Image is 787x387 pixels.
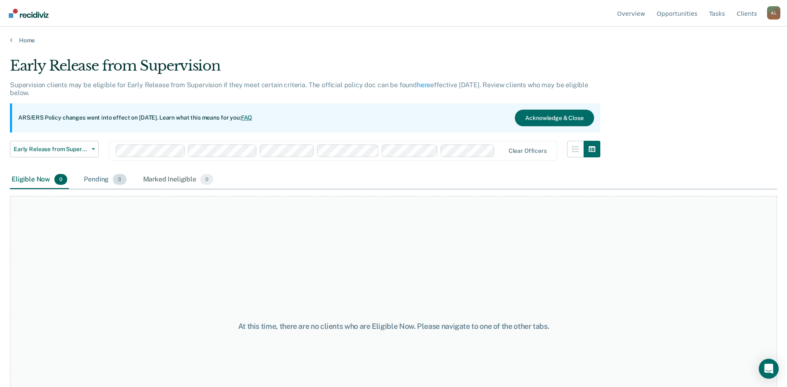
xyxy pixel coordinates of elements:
a: here [417,81,430,89]
a: Home [10,37,777,44]
a: FAQ [241,114,253,121]
div: Pending3 [82,171,128,189]
button: Acknowledge & Close [515,110,594,126]
div: A L [767,6,780,20]
p: Supervision clients may be eligible for Early Release from Supervision if they meet certain crite... [10,81,588,97]
span: 3 [113,174,126,185]
span: Early Release from Supervision [14,146,88,153]
div: Early Release from Supervision [10,57,600,81]
span: 0 [200,174,213,185]
button: Early Release from Supervision [10,141,99,157]
div: Marked Ineligible0 [141,171,215,189]
div: Clear officers [509,147,547,154]
div: Eligible Now0 [10,171,69,189]
button: Profile dropdown button [767,6,780,20]
div: Open Intercom Messenger [759,359,779,379]
span: 0 [54,174,67,185]
p: ARS/ERS Policy changes went into effect on [DATE]. Learn what this means for you: [18,114,252,122]
div: At this time, there are no clients who are Eligible Now. Please navigate to one of the other tabs. [202,322,585,331]
img: Recidiviz [9,9,49,18]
